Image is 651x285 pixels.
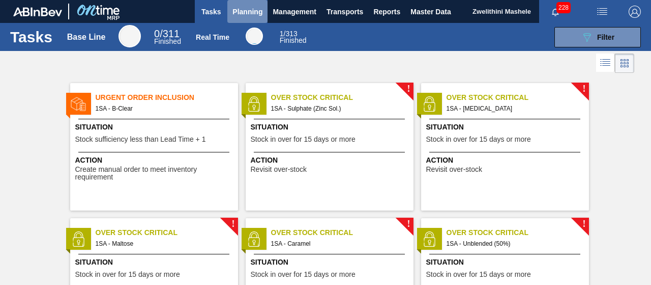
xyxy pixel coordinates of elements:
span: Tasks [200,6,222,18]
span: Stock in over for 15 days or more [426,271,531,278]
span: Situation [426,257,586,268]
span: Stock sufficiency less than Lead Time + 1 [75,136,206,143]
span: ! [231,220,234,228]
span: Master Data [410,6,451,18]
div: Real Time [280,31,307,44]
div: Base Line [119,25,141,47]
span: Situation [426,122,586,133]
span: Situation [251,257,411,268]
span: Reports [373,6,400,18]
span: / 311 [154,28,180,39]
span: Urgent Order Inclusion [96,92,238,103]
span: Over Stock Critical [96,227,238,238]
span: Situation [251,122,411,133]
span: Action [426,155,586,166]
span: Action [75,155,235,166]
span: 1SA - Caramel [271,238,405,249]
span: Planning [232,6,262,18]
span: Over Stock Critical [271,92,413,103]
img: status [246,231,261,247]
span: 0 [154,28,160,39]
span: Management [273,6,316,18]
img: status [422,96,437,112]
img: status [422,231,437,247]
div: Real Time [196,33,229,41]
span: Situation [75,257,235,268]
img: status [71,231,86,247]
div: Card Vision [615,54,634,73]
img: TNhmsLtSVTkK8tSr43FrP2fwEKptu5GPRR3wAAAABJRU5ErkJggg== [13,7,62,16]
span: Stock in over for 15 days or more [251,271,356,278]
span: ! [407,85,410,93]
span: 1SA - Maltose [96,238,230,249]
span: / 313 [280,30,298,38]
div: Base Line [67,33,106,42]
span: Finished [154,37,181,45]
span: 1SA - Dextrose [447,103,581,114]
span: Create manual order to meet inventory requirement [75,166,235,182]
span: Action [251,155,411,166]
span: Finished [280,36,307,44]
div: List Vision [596,54,615,73]
span: 1SA - B-Clear [96,103,230,114]
span: Filter [597,33,614,41]
span: 228 [556,2,571,13]
span: 1SA - Unblended (50%) [447,238,581,249]
span: ! [582,220,585,228]
span: 1SA - Sulphate (Zinc Sol.) [271,103,405,114]
span: 1 [280,30,284,38]
img: Logout [629,6,641,18]
span: Revisit over-stock [251,166,307,173]
span: Stock in over for 15 days or more [426,136,531,143]
span: Transports [327,6,363,18]
button: Filter [554,27,641,47]
span: Stock in over for 15 days or more [75,271,180,278]
span: Stock in over for 15 days or more [251,136,356,143]
img: status [246,96,261,112]
button: Notifications [539,5,572,19]
div: Base Line [154,30,181,45]
span: Revisit over-stock [426,166,482,173]
span: Over Stock Critical [271,227,413,238]
img: status [71,96,86,112]
span: Over Stock Critical [447,227,589,238]
h1: Tasks [10,31,52,43]
span: ! [582,85,585,93]
div: Real Time [246,28,263,45]
span: Situation [75,122,235,133]
span: Over Stock Critical [447,92,589,103]
span: ! [407,220,410,228]
img: userActions [596,6,608,18]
